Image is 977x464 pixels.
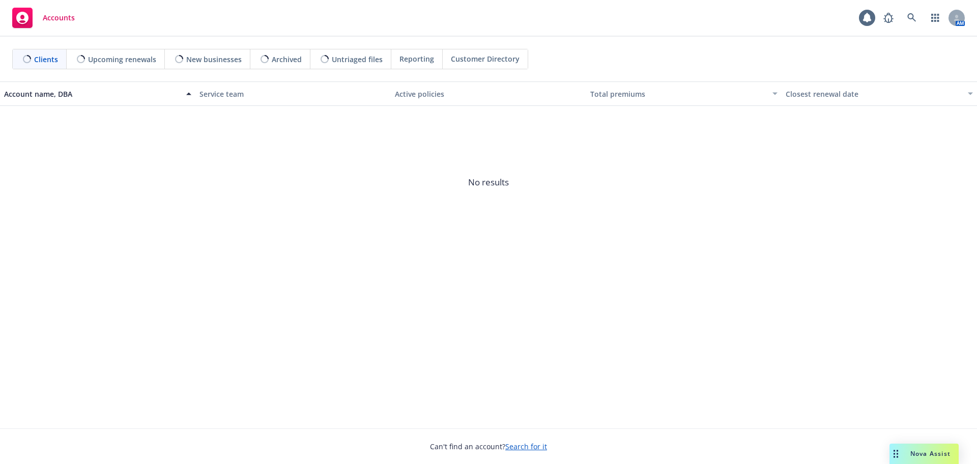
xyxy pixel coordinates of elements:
[782,81,977,106] button: Closest renewal date
[4,89,180,99] div: Account name, DBA
[786,89,962,99] div: Closest renewal date
[902,8,922,28] a: Search
[199,89,387,99] div: Service team
[889,444,902,464] div: Drag to move
[586,81,782,106] button: Total premiums
[590,89,766,99] div: Total premiums
[34,54,58,65] span: Clients
[332,54,383,65] span: Untriaged files
[399,53,434,64] span: Reporting
[391,81,586,106] button: Active policies
[925,8,945,28] a: Switch app
[430,441,547,452] span: Can't find an account?
[910,449,951,458] span: Nova Assist
[8,4,79,32] a: Accounts
[878,8,899,28] a: Report a Bug
[889,444,959,464] button: Nova Assist
[186,54,242,65] span: New businesses
[272,54,302,65] span: Archived
[395,89,582,99] div: Active policies
[43,14,75,22] span: Accounts
[505,442,547,451] a: Search for it
[88,54,156,65] span: Upcoming renewals
[451,53,520,64] span: Customer Directory
[195,81,391,106] button: Service team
